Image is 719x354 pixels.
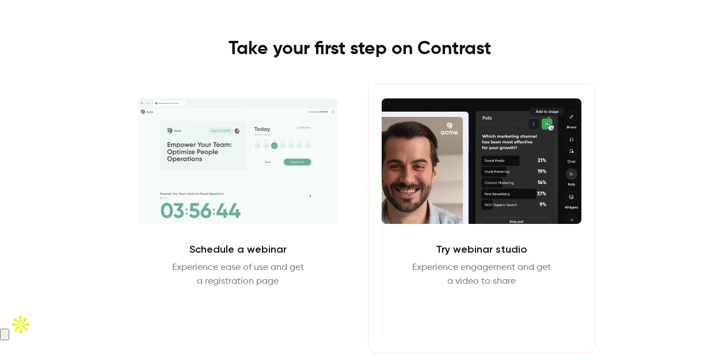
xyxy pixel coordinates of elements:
p: Experience engagement and get a video to share [412,261,551,288]
img: Apollo [9,313,32,336]
p: Experience ease of use and get a registration page [172,261,304,288]
button: Enter Studio [444,302,519,330]
h2: Try webinar studio [436,242,527,256]
h1: Take your first step on Contrast [101,37,618,60]
h2: Schedule a webinar [189,242,287,256]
